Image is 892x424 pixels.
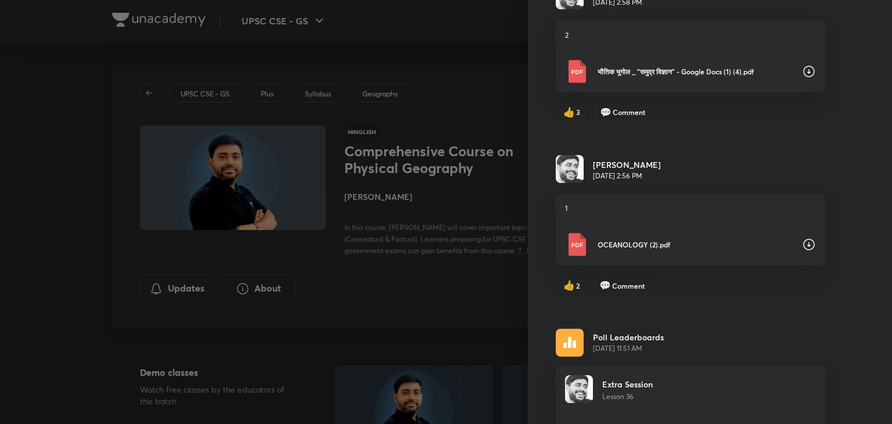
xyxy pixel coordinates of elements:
[563,107,575,117] span: like
[593,331,664,343] p: Poll Leaderboards
[600,107,612,117] span: comment
[598,66,793,77] p: भौतिक भूगोल _ “समुद्र विज्ञान” - Google Docs (1) (4).pdf
[593,343,664,354] span: [DATE] 11:51 AM
[576,107,580,117] span: 3
[565,60,588,83] img: Pdf
[563,280,575,290] span: like
[565,30,816,41] p: 2
[565,203,816,214] p: 1
[556,329,584,357] img: rescheduled
[565,233,588,256] img: Pdf
[613,107,645,117] span: Comment
[599,280,611,290] span: comment
[593,159,661,171] h6: [PERSON_NAME]
[593,171,661,181] p: [DATE] 2:56 PM
[576,281,580,291] span: 2
[598,239,793,250] p: OCEANOLOGY (2).pdf
[602,392,634,401] span: Lesson 36
[565,375,593,403] img: Avatar
[556,155,584,183] img: Avatar
[602,378,653,390] p: Extra Session
[612,281,645,291] span: Comment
